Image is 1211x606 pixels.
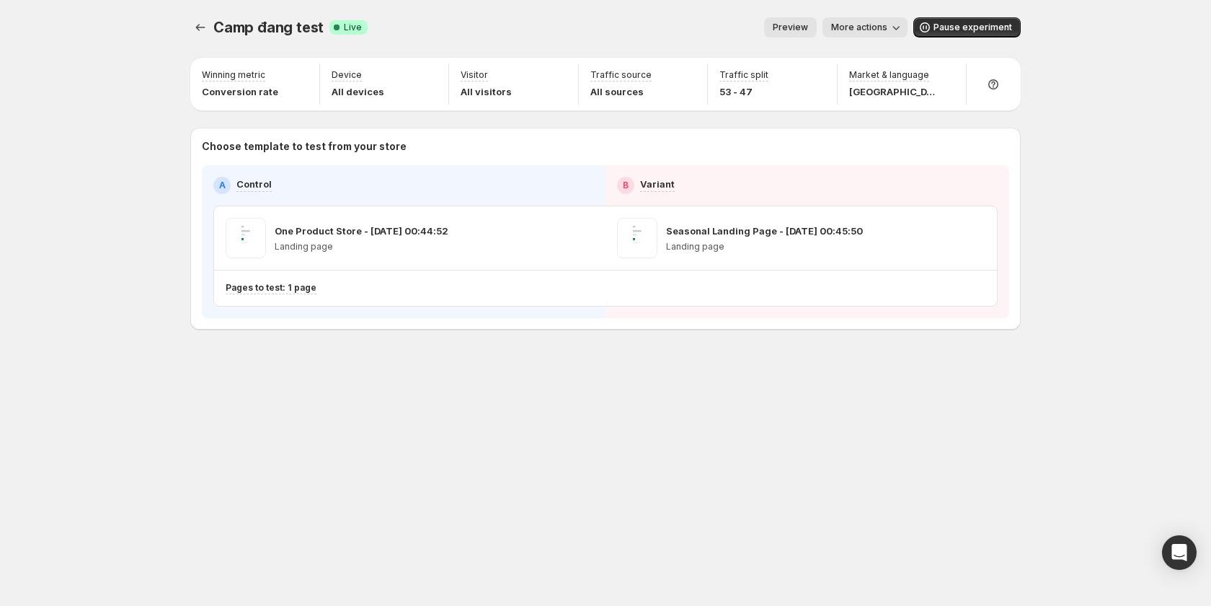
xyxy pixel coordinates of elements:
[213,19,324,36] span: Camp đang test
[461,84,512,99] p: All visitors
[275,224,448,238] p: One Product Store - [DATE] 00:44:52
[623,180,629,191] h2: B
[1162,535,1197,570] div: Open Intercom Messenger
[461,69,488,81] p: Visitor
[190,17,210,38] button: Experiments
[202,84,278,99] p: Conversion rate
[764,17,817,38] button: Preview
[275,241,448,252] p: Landing page
[590,69,652,81] p: Traffic source
[226,218,266,258] img: One Product Store - Sep 7, 00:44:52
[849,69,929,81] p: Market & language
[219,180,226,191] h2: A
[831,22,887,33] span: More actions
[719,69,768,81] p: Traffic split
[933,22,1012,33] span: Pause experiment
[666,241,863,252] p: Landing page
[236,177,272,191] p: Control
[913,17,1021,38] button: Pause experiment
[332,84,384,99] p: All devices
[773,22,808,33] span: Preview
[849,84,936,99] p: [GEOGRAPHIC_DATA]
[226,282,316,294] p: Pages to test: 1 page
[719,84,768,99] p: 53 - 47
[332,69,362,81] p: Device
[822,17,908,38] button: More actions
[640,177,675,191] p: Variant
[202,139,1009,154] p: Choose template to test from your store
[666,224,863,238] p: Seasonal Landing Page - [DATE] 00:45:50
[617,218,657,258] img: Seasonal Landing Page - Sep 7, 00:45:50
[344,22,362,33] span: Live
[590,84,652,99] p: All sources
[202,69,265,81] p: Winning metric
